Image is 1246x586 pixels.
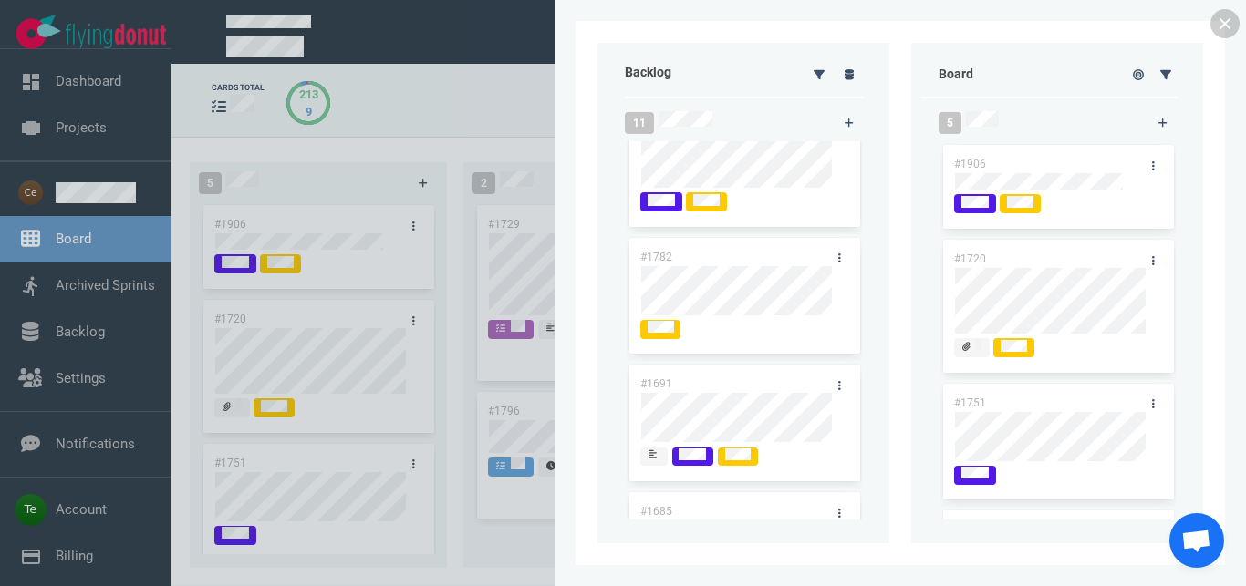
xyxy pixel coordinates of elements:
a: #1782 [640,251,672,263]
a: #1691 [640,377,672,390]
a: #1720 [954,252,986,265]
div: Backlog [614,52,796,97]
div: Board [920,65,1105,84]
span: 5 [939,112,961,134]
span: 11 [625,112,654,134]
a: #1906 [954,158,986,170]
div: Chat abierto [1169,513,1224,568]
a: #1751 [954,396,986,409]
a: #1685 [640,505,672,518]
